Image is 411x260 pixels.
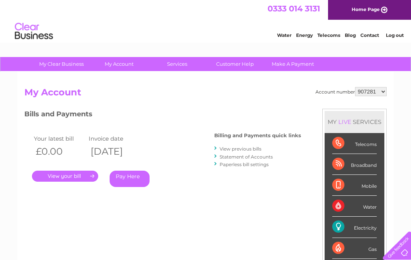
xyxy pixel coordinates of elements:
[220,162,269,167] a: Paperless bill settings
[220,146,261,152] a: View previous bills
[345,32,356,38] a: Blog
[87,133,142,144] td: Invoice date
[32,144,87,159] th: £0.00
[204,57,266,71] a: Customer Help
[277,32,292,38] a: Water
[332,238,377,259] div: Gas
[317,32,340,38] a: Telecoms
[24,109,301,122] h3: Bills and Payments
[296,32,313,38] a: Energy
[30,57,93,71] a: My Clear Business
[146,57,209,71] a: Services
[110,171,150,187] a: Pay Here
[360,32,379,38] a: Contact
[332,196,377,217] div: Water
[32,133,87,144] td: Your latest bill
[332,175,377,196] div: Mobile
[214,133,301,138] h4: Billing and Payments quick links
[14,20,53,43] img: logo.png
[87,144,142,159] th: [DATE]
[26,4,386,37] div: Clear Business is a trading name of Verastar Limited (registered in [GEOGRAPHIC_DATA] No. 3667643...
[88,57,151,71] a: My Account
[220,154,273,160] a: Statement of Accounts
[268,4,320,13] a: 0333 014 3131
[332,217,377,238] div: Electricity
[24,87,387,101] h2: My Account
[261,57,324,71] a: Make A Payment
[337,118,353,125] div: LIVE
[386,32,404,38] a: Log out
[325,111,384,133] div: MY SERVICES
[315,87,387,96] div: Account number
[32,171,98,182] a: .
[332,154,377,175] div: Broadband
[332,133,377,154] div: Telecoms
